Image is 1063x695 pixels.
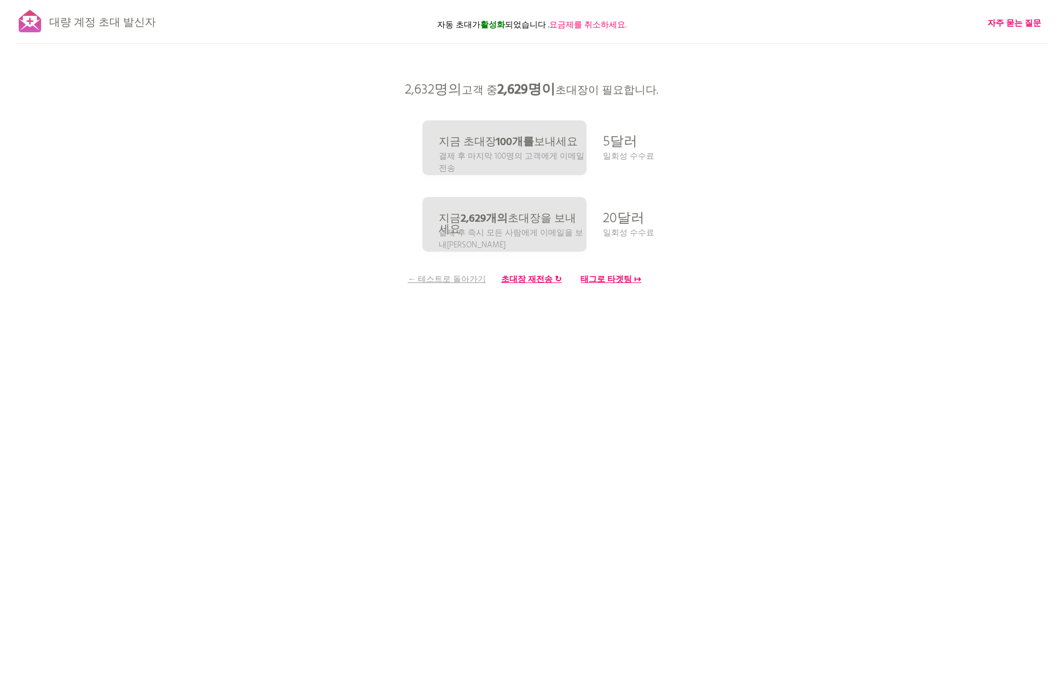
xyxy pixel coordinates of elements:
font: ← 테스트로 돌아가기 [408,273,486,286]
font: 20달러 [603,208,644,230]
font: 2,632명의 [405,79,462,101]
font: 고객 중 [462,82,497,100]
font: 대량 계정 초대 발신자 [49,14,156,32]
font: 결제 후 마지막 100명의 고객에게 이메일 전송 [439,150,584,175]
font: 되었습니다 . [505,19,549,32]
font: 결제 후 즉시 모든 사람에게 이메일을 보내[PERSON_NAME] [439,227,583,252]
font: 보내세요 [534,134,578,151]
font: 100개를 [496,134,534,151]
font: 5달러 [603,131,637,153]
font: 일회성 수수료 [603,227,654,240]
font: 태그로 타겟팅 ↦ [580,273,641,286]
font: 지금 초대장 [439,134,496,151]
font: 초대장 재전송 ↻ [501,273,562,286]
font: 2,629개의 [461,210,508,228]
font: 초대장이 필요합니다. [555,82,658,100]
a: 지금2,629개의초대장을 보내세요 결제 후 즉시 모든 사람에게 이메일을 보내[PERSON_NAME] [422,197,586,252]
font: 일회성 수수료 [603,150,654,163]
font: 지금 [439,210,461,228]
font: 2,629명이 [497,79,555,101]
font: 자동 초대가 [437,19,480,32]
font: 초대장을 보내세요 [439,210,576,239]
a: 자주 묻는 질문 [988,18,1041,30]
font: 활성화 [480,19,505,32]
font: 요금제를 취소하세요. [549,19,626,32]
a: 지금 초대장100개를보내세요 결제 후 마지막 100명의 고객에게 이메일 전송 [422,120,586,175]
font: 자주 묻는 질문 [988,17,1041,30]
